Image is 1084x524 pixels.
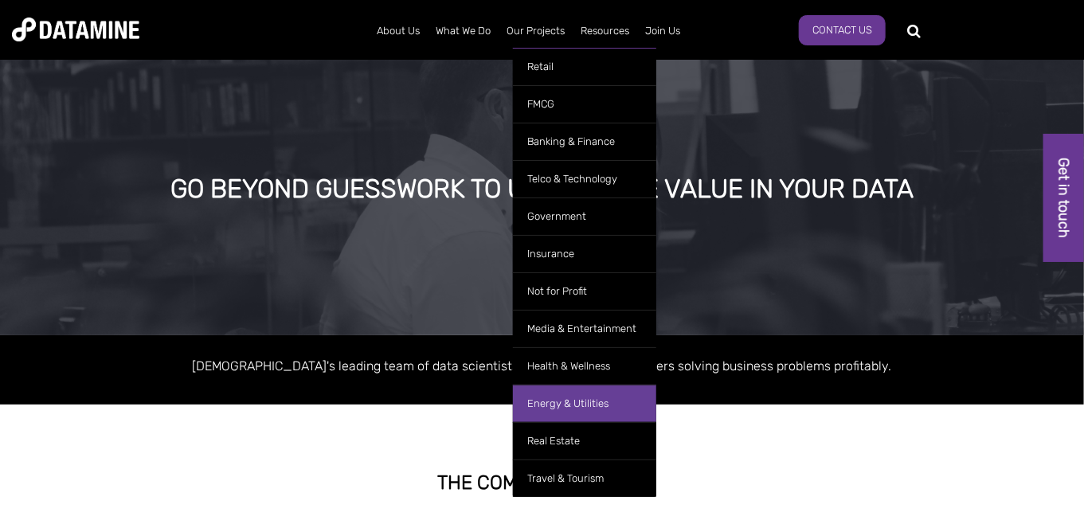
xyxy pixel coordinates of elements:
[129,175,956,204] div: GO BEYOND GUESSWORK TO UNLOCK THE VALUE IN YOUR DATA
[573,10,637,52] a: Resources
[513,48,656,85] a: Retail
[513,160,656,197] a: Telco & Technology
[513,272,656,310] a: Not for Profit
[513,85,656,123] a: FMCG
[12,18,139,41] img: Datamine
[513,422,656,459] a: Real Estate
[428,10,499,52] a: What We Do
[513,235,656,272] a: Insurance
[499,10,573,52] a: Our Projects
[513,197,656,235] a: Government
[637,10,688,52] a: Join Us
[513,123,656,160] a: Banking & Finance
[513,310,656,347] a: Media & Entertainment
[88,355,996,377] p: [DEMOGRAPHIC_DATA]'s leading team of data scientists, engineers and developers solving business p...
[369,10,428,52] a: About Us
[799,15,886,45] a: Contact Us
[513,459,656,497] a: Travel & Tourism
[513,385,656,422] a: Energy & Utilities
[1043,134,1084,262] a: Get in touch
[437,471,647,494] strong: THE COMPANY WE KEEP
[513,347,656,385] a: Health & Wellness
